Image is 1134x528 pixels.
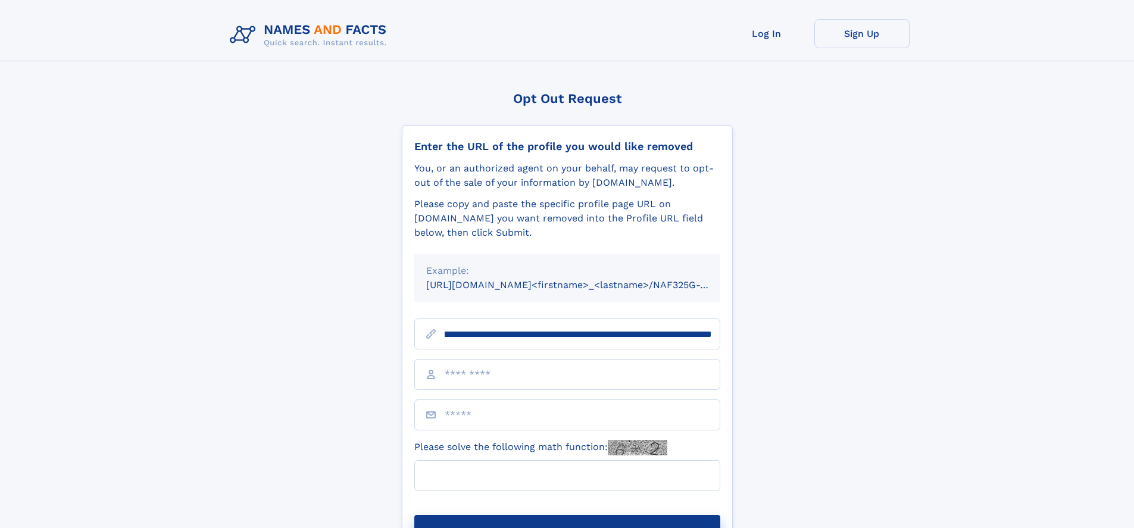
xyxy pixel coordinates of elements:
[814,19,910,48] a: Sign Up
[426,279,743,290] small: [URL][DOMAIN_NAME]<firstname>_<lastname>/NAF325G-xxxxxxxx
[719,19,814,48] a: Log In
[426,264,708,278] div: Example:
[414,161,720,190] div: You, or an authorized agent on your behalf, may request to opt-out of the sale of your informatio...
[414,197,720,240] div: Please copy and paste the specific profile page URL on [DOMAIN_NAME] you want removed into the Pr...
[225,19,396,51] img: Logo Names and Facts
[414,140,720,153] div: Enter the URL of the profile you would like removed
[402,91,733,106] div: Opt Out Request
[414,440,667,455] label: Please solve the following math function:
